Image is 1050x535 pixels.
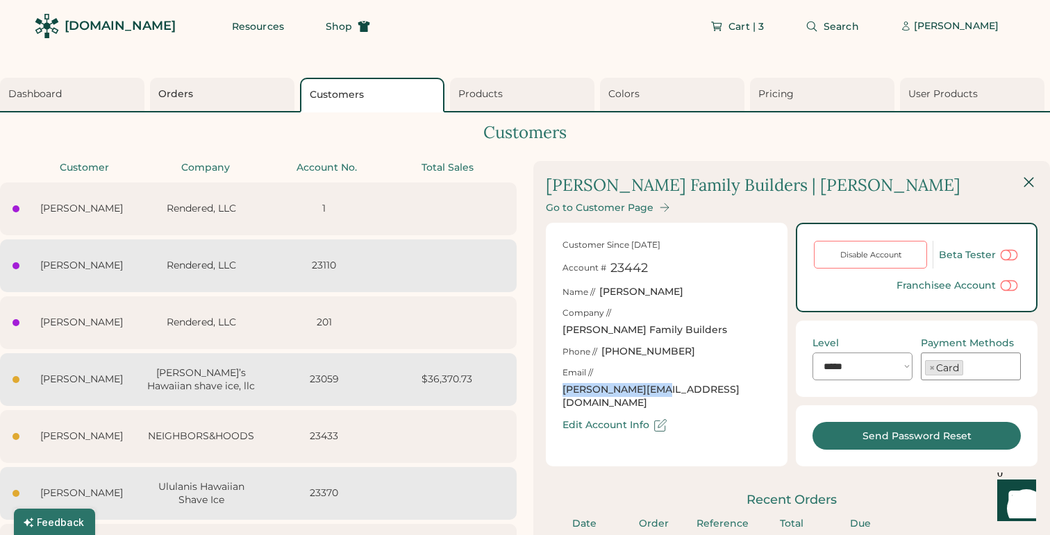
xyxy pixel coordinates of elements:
span: Cart | 3 [728,22,764,31]
div: 23110 [267,259,381,273]
div: Account No. [270,161,383,175]
li: Card [925,360,963,375]
div: Name // [562,287,595,298]
div: User Products [908,87,1040,101]
div: Order [623,517,683,531]
div: [PERSON_NAME][EMAIL_ADDRESS][DOMAIN_NAME] [562,383,771,410]
img: Rendered Logo - Screens [35,14,59,38]
div: Pricing [758,87,890,101]
div: [PERSON_NAME] Family Builders [562,323,727,337]
div: Company // [562,307,611,319]
div: Last seen today at 8:17 am [12,490,19,497]
div: Rendered, LLC [144,316,258,330]
button: Disable Account [814,241,927,269]
button: Send Password Reset [812,422,1021,450]
div: Due [831,517,891,531]
div: 23370 [267,486,381,500]
div: Date [554,517,615,531]
div: Level [812,337,839,349]
button: Cart | 3 [694,12,781,40]
div: 23433 [267,430,381,443]
div: [PERSON_NAME]’s Hawaiian shave ice, llc [144,366,258,393]
div: [PERSON_NAME] Family Builders | [PERSON_NAME] [546,173,960,197]
button: Use this to limit an account deleting, copying, or editing products in their "My Products" page [999,277,1019,294]
div: 1 [267,202,381,216]
div: NEIGHBORS&HOODS [144,430,258,443]
div: Payment Methods [921,337,1014,349]
button: Resources [215,12,301,40]
div: [PHONE_NUMBER] [601,345,695,359]
div: Last seen today at 9:03 am [12,433,19,440]
div: [PERSON_NAME] [28,259,135,273]
div: [PERSON_NAME] [28,202,135,216]
div: [PERSON_NAME] [28,316,135,330]
div: [PERSON_NAME] [28,373,135,387]
div: Last seen today at 11:09 am [12,205,19,212]
button: Search [789,12,876,40]
div: Products [458,87,590,101]
div: Customers [310,88,439,102]
div: Last seen today at 10:08 am [12,319,19,326]
div: Dashboard [8,87,140,101]
div: Company [149,161,262,175]
div: 23059 [267,373,381,387]
div: Reference [692,517,753,531]
div: [PERSON_NAME] [599,285,683,299]
div: 23442 [610,260,648,277]
div: [PERSON_NAME] [28,486,135,500]
iframe: Front Chat [984,473,1044,532]
button: Shop [309,12,387,40]
div: Last seen today at 9:33 am [12,376,19,383]
div: [DOMAIN_NAME] [65,17,176,35]
div: Beta Tester [939,249,996,261]
div: Rendered, LLC [144,202,258,216]
span: × [929,363,935,373]
div: Email // [562,367,593,379]
div: Recent Orders [546,491,1037,509]
div: Customer [28,161,141,175]
div: Account # [562,262,606,274]
div: Go to Customer Page [546,202,653,214]
span: Shop [326,22,352,31]
div: Colors [608,87,740,101]
div: Customer Since [DATE] [562,239,660,251]
div: [PERSON_NAME] [914,19,999,33]
div: Orders [158,87,290,101]
div: [PERSON_NAME] [28,430,135,443]
div: 201 [267,316,381,330]
div: Total Sales [392,161,505,175]
div: Edit Account Info [562,419,649,431]
div: Last seen today at 10:16 am [12,262,19,269]
div: Phone // [562,346,597,358]
span: Search [824,22,859,31]
div: Total [761,517,822,531]
div: Franchisee Account [897,280,996,291]
div: Rendered, LLC [144,259,258,273]
div: $36,370.73 [390,373,504,387]
div: Ululanis Hawaiian Shave Ice [144,480,258,507]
